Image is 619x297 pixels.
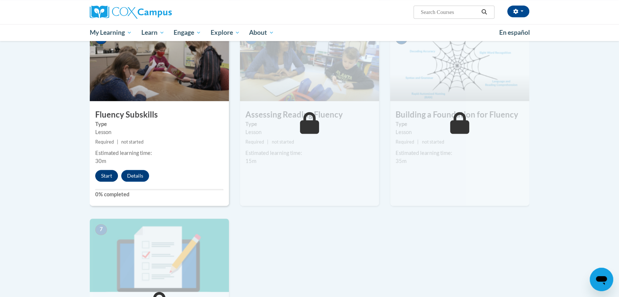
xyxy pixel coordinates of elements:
[396,139,414,145] span: Required
[95,149,223,157] div: Estimated learning time:
[245,120,374,128] label: Type
[95,158,106,164] span: 30m
[420,8,479,16] input: Search Courses
[267,139,268,145] span: |
[211,28,240,37] span: Explore
[121,139,144,145] span: not started
[245,158,256,164] span: 15m
[95,120,223,128] label: Type
[121,170,149,182] button: Details
[206,24,245,41] a: Explore
[95,128,223,136] div: Lesson
[590,268,613,291] iframe: Button to launch messaging window
[137,24,169,41] a: Learn
[240,28,379,101] img: Course Image
[249,28,274,37] span: About
[271,139,294,145] span: not started
[245,139,264,145] span: Required
[479,8,490,16] button: Search
[90,28,229,101] img: Course Image
[417,139,419,145] span: |
[95,224,107,235] span: 7
[499,29,530,36] span: En español
[95,170,118,182] button: Start
[396,149,524,157] div: Estimated learning time:
[95,190,223,198] label: 0% completed
[396,120,524,128] label: Type
[396,128,524,136] div: Lesson
[90,109,229,120] h3: Fluency Subskills
[79,24,540,41] div: Main menu
[85,24,137,41] a: My Learning
[174,28,201,37] span: Engage
[396,158,407,164] span: 35m
[90,5,229,19] a: Cox Campus
[390,28,529,101] img: Course Image
[90,5,172,19] img: Cox Campus
[245,128,374,136] div: Lesson
[494,25,535,40] a: En español
[240,109,379,120] h3: Assessing Reading Fluency
[390,109,529,120] h3: Building a Foundation for Fluency
[245,24,279,41] a: About
[90,219,229,292] img: Course Image
[169,24,206,41] a: Engage
[507,5,529,17] button: Account Settings
[141,28,164,37] span: Learn
[422,139,444,145] span: not started
[117,139,118,145] span: |
[245,149,374,157] div: Estimated learning time:
[90,28,132,37] span: My Learning
[95,139,114,145] span: Required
